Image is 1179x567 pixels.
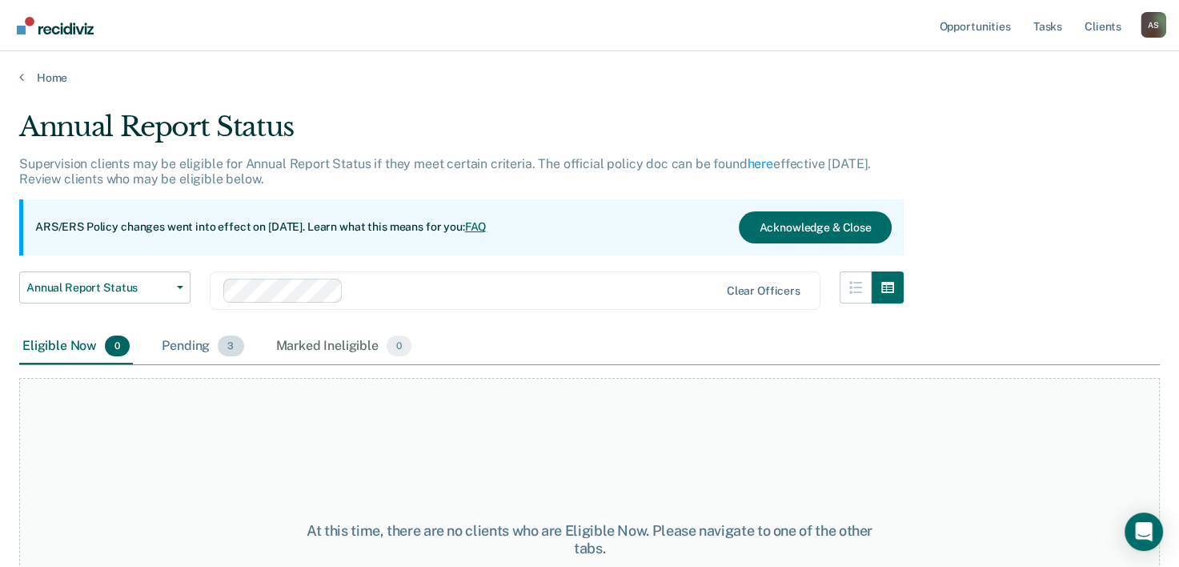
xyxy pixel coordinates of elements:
span: 3 [218,336,243,356]
div: Eligible Now0 [19,329,133,364]
div: Open Intercom Messenger [1125,513,1163,551]
div: At this time, there are no clients who are Eligible Now. Please navigate to one of the other tabs. [305,522,875,557]
div: Pending3 [158,329,247,364]
p: Supervision clients may be eligible for Annual Report Status if they meet certain criteria. The o... [19,156,871,187]
span: Annual Report Status [26,281,170,295]
button: Acknowledge & Close [739,211,891,243]
a: here [748,156,773,171]
div: Clear officers [727,284,800,298]
div: Annual Report Status [19,111,904,156]
a: Home [19,70,1160,85]
div: A S [1141,12,1166,38]
div: Marked Ineligible0 [273,329,415,364]
button: Annual Report Status [19,271,190,304]
img: Recidiviz [17,17,94,34]
p: ARS/ERS Policy changes went into effect on [DATE]. Learn what this means for you: [35,219,487,235]
button: Profile dropdown button [1141,12,1166,38]
a: FAQ [465,220,487,233]
span: 0 [387,336,411,356]
span: 0 [105,336,130,356]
